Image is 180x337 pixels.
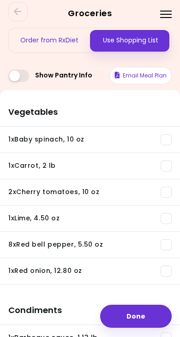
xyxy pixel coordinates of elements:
button: Email Meal Plan [109,67,172,84]
button: Done [100,305,172,328]
div: 1 x Red onion , 12.80 oz [8,266,82,276]
span: Show Pantry Info [35,71,92,80]
a: Go Back [8,2,28,21]
div: Use Shopping List [90,28,171,53]
h2: Groceries [9,6,171,21]
div: 1 x Carrot , 2 lb [8,161,56,171]
div: 2 x Cherry tomatoes , 10 oz [8,188,99,197]
div: 8 x Red bell pepper , 5.50 oz [8,240,103,249]
div: 1 x Baby spinach , 10 oz [8,135,84,144]
div: 1 x Lime , 4.50 oz [8,214,60,223]
div: Order from RxDiet [9,28,90,53]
